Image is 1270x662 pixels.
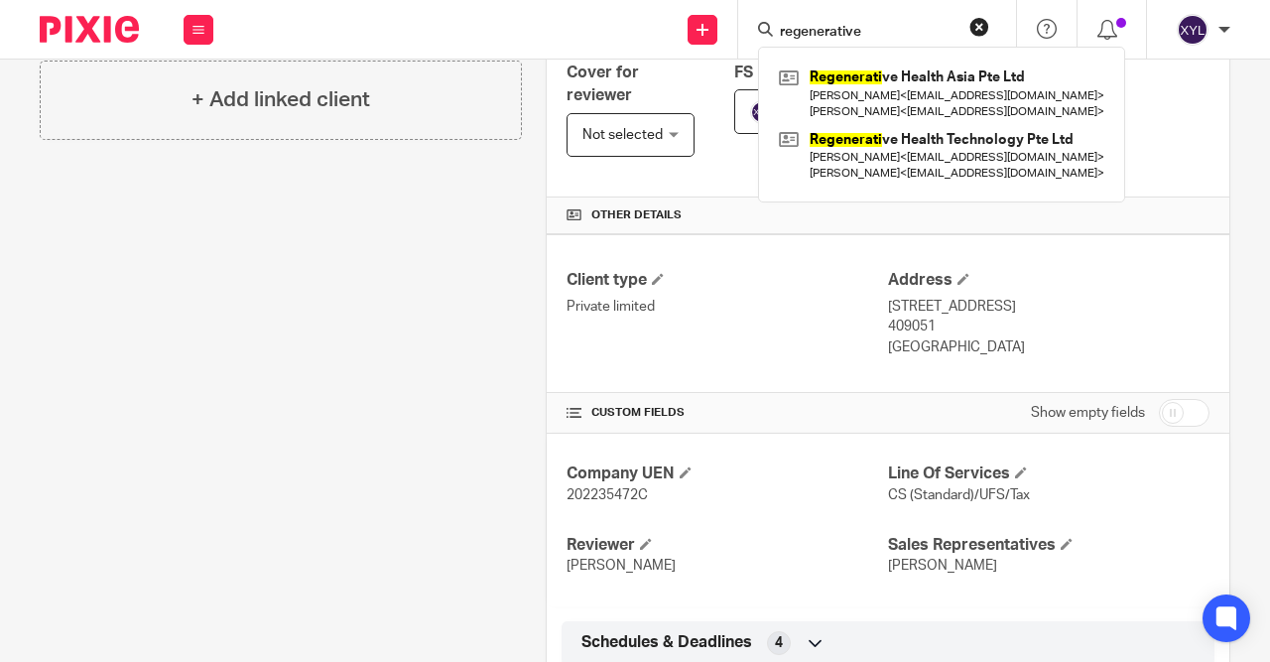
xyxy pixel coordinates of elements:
[888,535,1209,556] h4: Sales Representatives
[567,297,888,317] p: Private limited
[40,16,139,43] img: Pixie
[888,559,997,573] span: [PERSON_NAME]
[567,463,888,484] h4: Company UEN
[775,633,783,653] span: 4
[1031,403,1145,423] label: Show empty fields
[888,317,1209,336] p: 409051
[888,297,1209,317] p: [STREET_ADDRESS]
[888,337,1209,357] p: [GEOGRAPHIC_DATA]
[888,463,1209,484] h4: Line Of Services
[567,405,888,421] h4: CUSTOM FIELDS
[567,65,639,103] span: Cover for reviewer
[888,270,1209,291] h4: Address
[581,632,752,653] span: Schedules & Deadlines
[567,270,888,291] h4: Client type
[1177,14,1208,46] img: svg%3E
[567,535,888,556] h4: Reviewer
[778,24,956,42] input: Search
[567,488,648,502] span: 202235472C
[191,84,370,115] h4: + Add linked client
[591,207,682,223] span: Other details
[888,488,1030,502] span: CS (Standard)/UFS/Tax
[734,65,825,80] span: FS Preparer
[582,128,663,142] span: Not selected
[567,559,676,573] span: [PERSON_NAME]
[750,100,774,124] img: svg%3E
[969,17,989,37] button: Clear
